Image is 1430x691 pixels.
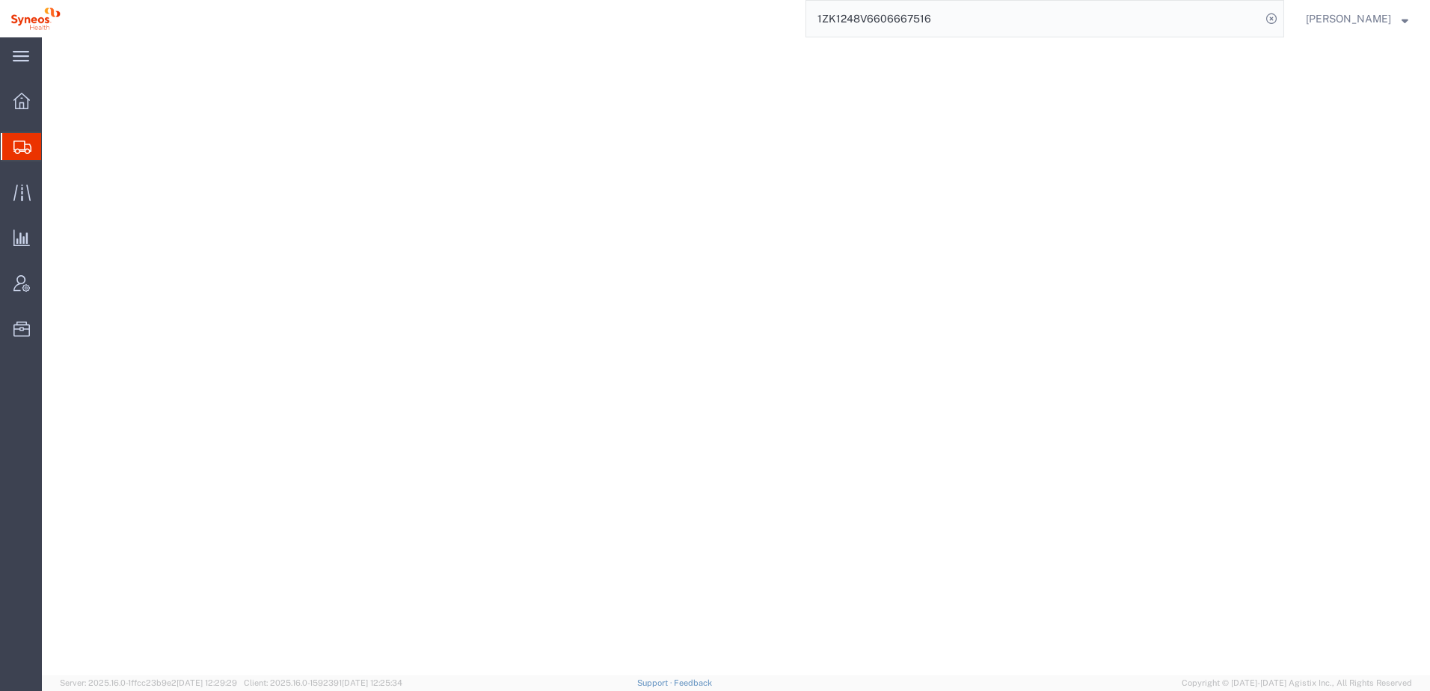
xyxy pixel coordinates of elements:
[244,678,402,687] span: Client: 2025.16.0-1592391
[1306,10,1391,27] span: Melissa Gallo
[1305,10,1409,28] button: [PERSON_NAME]
[637,678,675,687] a: Support
[674,678,712,687] a: Feedback
[1182,677,1412,690] span: Copyright © [DATE]-[DATE] Agistix Inc., All Rights Reserved
[10,7,61,30] img: logo
[342,678,402,687] span: [DATE] 12:25:34
[177,678,237,687] span: [DATE] 12:29:29
[42,37,1430,675] iframe: FS Legacy Container
[806,1,1261,37] input: Search for shipment number, reference number
[60,678,237,687] span: Server: 2025.16.0-1ffcc23b9e2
